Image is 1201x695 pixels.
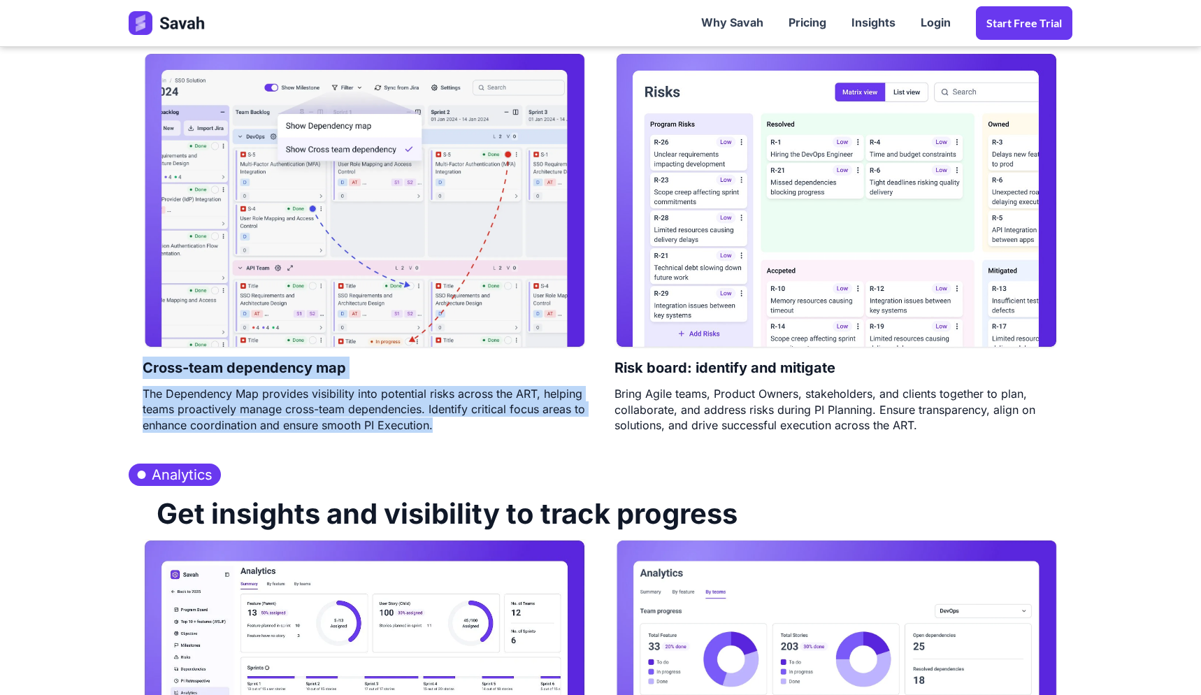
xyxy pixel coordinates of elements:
[614,350,835,386] h4: Risk board: identify and mitigate
[976,6,1072,40] a: Start Free trial
[614,386,1058,433] div: Bring Agile teams, Product Owners, stakeholders, and clients together to plan, collaborate, and a...
[839,1,908,45] a: Insights
[689,1,776,45] a: Why Savah
[908,1,963,45] a: Login
[1131,628,1201,695] iframe: Chat Widget
[143,350,346,386] h4: Cross-team dependency map
[143,386,587,433] div: The Dependency Map provides visibility into potential risks across the ART, helping teams proacti...
[143,486,738,539] h2: Get insights and visibility to track progress
[776,1,839,45] a: Pricing
[143,52,587,350] img: Cross-Team Dependency Map - Savah
[129,464,221,486] h3: Analytics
